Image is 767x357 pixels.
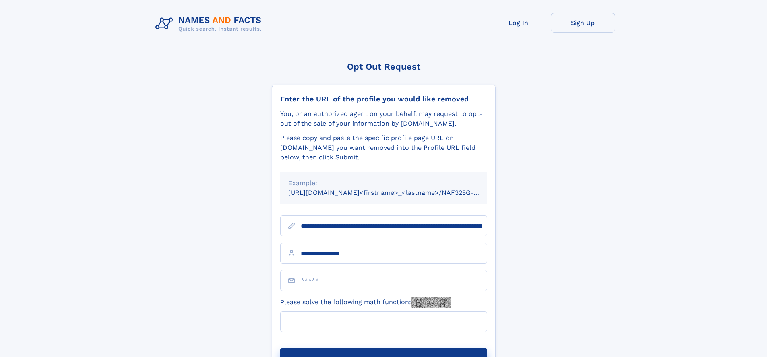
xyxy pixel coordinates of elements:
a: Sign Up [551,13,615,33]
div: Enter the URL of the profile you would like removed [280,95,487,103]
div: Please copy and paste the specific profile page URL on [DOMAIN_NAME] you want removed into the Pr... [280,133,487,162]
img: Logo Names and Facts [152,13,268,35]
a: Log In [486,13,551,33]
div: Opt Out Request [272,62,496,72]
label: Please solve the following math function: [280,297,451,308]
div: You, or an authorized agent on your behalf, may request to opt-out of the sale of your informatio... [280,109,487,128]
small: [URL][DOMAIN_NAME]<firstname>_<lastname>/NAF325G-xxxxxxxx [288,189,502,196]
div: Example: [288,178,479,188]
